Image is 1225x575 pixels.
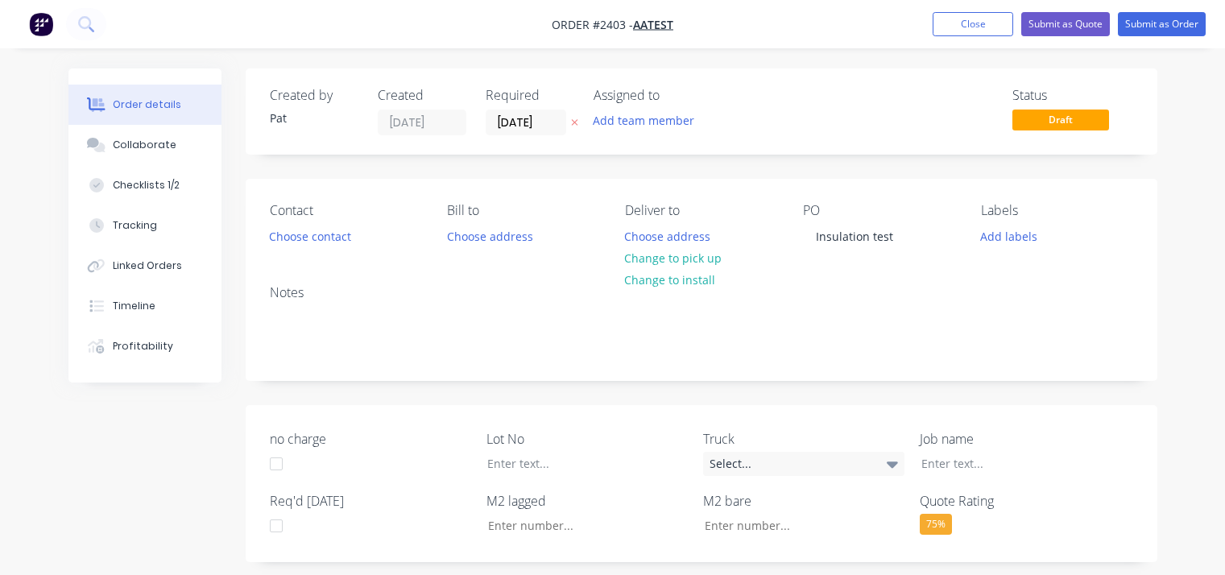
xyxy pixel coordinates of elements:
[68,205,221,246] button: Tracking
[486,88,574,103] div: Required
[981,203,1133,218] div: Labels
[616,225,719,246] button: Choose address
[270,491,471,511] label: Req'd [DATE]
[68,165,221,205] button: Checklists 1/2
[447,203,599,218] div: Bill to
[270,203,422,218] div: Contact
[68,246,221,286] button: Linked Orders
[920,514,952,535] div: 75%
[486,429,688,449] label: Lot No
[68,85,221,125] button: Order details
[270,285,1133,300] div: Notes
[270,88,358,103] div: Created by
[486,491,688,511] label: M2 lagged
[1012,110,1109,130] span: Draft
[113,339,173,354] div: Profitability
[1012,88,1133,103] div: Status
[584,110,702,131] button: Add team member
[691,514,904,538] input: Enter number...
[113,218,157,233] div: Tracking
[625,203,777,218] div: Deliver to
[270,110,358,126] div: Pat
[1021,12,1110,36] button: Submit as Quote
[438,225,541,246] button: Choose address
[920,429,1121,449] label: Job name
[68,326,221,366] button: Profitability
[113,178,180,192] div: Checklists 1/2
[616,269,724,291] button: Change to install
[803,225,906,248] div: Insulation test
[113,299,155,313] div: Timeline
[633,17,673,32] a: AATEST
[1118,12,1206,36] button: Submit as Order
[474,514,687,538] input: Enter number...
[378,88,466,103] div: Created
[113,97,181,112] div: Order details
[594,88,755,103] div: Assigned to
[703,491,904,511] label: M2 bare
[703,429,904,449] label: Truck
[594,110,703,131] button: Add team member
[552,17,633,32] span: Order #2403 -
[616,247,730,269] button: Change to pick up
[803,203,955,218] div: PO
[270,429,471,449] label: no charge
[68,286,221,326] button: Timeline
[260,225,359,246] button: Choose contact
[113,259,182,273] div: Linked Orders
[29,12,53,36] img: Factory
[920,491,1121,511] label: Quote Rating
[113,138,176,152] div: Collaborate
[972,225,1046,246] button: Add labels
[68,125,221,165] button: Collaborate
[933,12,1013,36] button: Close
[703,452,904,476] div: Select...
